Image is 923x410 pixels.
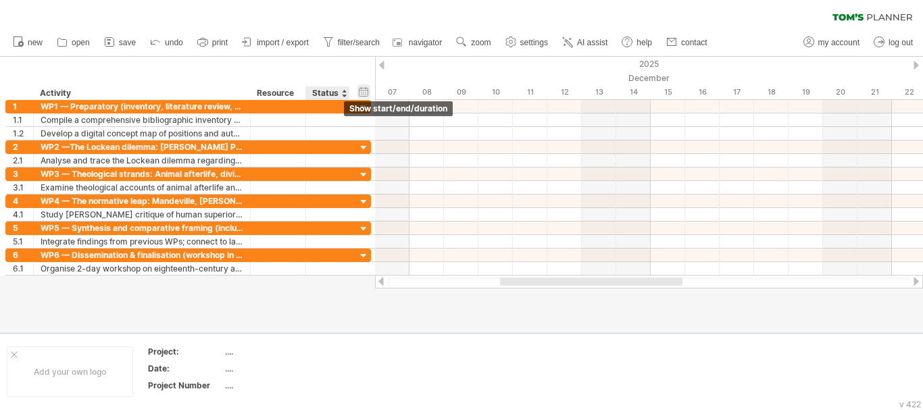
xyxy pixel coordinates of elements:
a: open [53,34,94,51]
div: 1.1 [13,113,33,126]
a: undo [147,34,187,51]
span: open [72,38,90,47]
div: Saturday, 20 December 2025 [823,85,857,99]
div: Activity [40,86,243,100]
span: import / export [257,38,309,47]
div: WP6 — Dissemination & finalisation (workshop in [GEOGRAPHIC_DATA], blog, final outputs) [41,249,243,261]
div: Friday, 19 December 2025 [789,85,823,99]
div: WP1 — Preparatory (inventory, literature review, mapping) [41,100,243,113]
div: Friday, 12 December 2025 [547,85,582,99]
a: print [194,34,232,51]
div: WP5 — Synthesis and comparative framing (including [PERSON_NAME] and later Scottish responses) [41,222,243,234]
div: Study [PERSON_NAME] critique of human superiority (including vegetarian arguments), [PERSON_NAME]... [41,208,243,221]
div: Wednesday, 10 December 2025 [478,85,513,99]
div: 5 [13,222,33,234]
span: navigator [409,38,442,47]
a: contact [663,34,712,51]
a: save [101,34,140,51]
div: Monday, 8 December 2025 [409,85,444,99]
div: 6.1 [13,262,33,275]
span: my account [818,38,859,47]
div: Examine theological accounts of animal afterlife and divine justice ([PERSON_NAME], [PERSON_NAME]... [41,181,243,194]
span: contact [681,38,707,47]
span: save [119,38,136,47]
div: Monday, 15 December 2025 [651,85,685,99]
div: v 422 [899,399,921,409]
span: settings [520,38,548,47]
span: filter/search [338,38,380,47]
div: 6 [13,249,33,261]
div: Tuesday, 16 December 2025 [685,85,720,99]
div: Date: [148,363,222,374]
div: 5.1 [13,235,33,248]
div: Develop a digital concept map of positions and author connections, and plan any necessary short r... [41,127,243,140]
a: filter/search [320,34,384,51]
a: new [9,34,47,51]
span: zoom [471,38,491,47]
div: Project: [148,346,222,357]
a: navigator [391,34,446,51]
div: Sunday, 21 December 2025 [857,85,892,99]
div: 2.1 [13,154,33,167]
span: undo [165,38,183,47]
div: Compile a comprehensive bibliographic inventory and identify key primary texts and archival holdi... [41,113,243,126]
div: WP2 —The Lockean dilemma: [PERSON_NAME] Procedure & [PERSON_NAME] Enquiry [41,140,243,153]
div: Tuesday, 9 December 2025 [444,85,478,99]
span: show start/end/duration [349,103,447,113]
a: help [618,34,656,51]
div: .... [225,346,339,357]
div: Wednesday, 17 December 2025 [720,85,754,99]
div: Status [312,86,342,100]
div: Analyse and trace the Lockean dilemma regarding cognition, immateriality, and animal afterlife, r... [41,154,243,167]
span: new [28,38,43,47]
div: Integrate findings from previous WPs; connect to later thinkers (e.g., [PERSON_NAME], [PERSON_NAM... [41,235,243,248]
a: zoom [453,34,495,51]
div: WP3 — Theological strands: Animal afterlife, divine justice, transmigration; [DEMOGRAPHIC_DATA] p... [41,168,243,180]
span: log out [889,38,913,47]
div: Add your own logo [7,347,133,397]
div: 3 [13,168,33,180]
div: Saturday, 13 December 2025 [582,85,616,99]
span: help [637,38,652,47]
div: 4.1 [13,208,33,221]
div: 4 [13,195,33,207]
a: my account [800,34,864,51]
div: 3.1 [13,181,33,194]
div: Sunday, 14 December 2025 [616,85,651,99]
div: WP4 — The normative leap: Mandeville, [PERSON_NAME], vegetarian and anti-speciesist arguments [41,195,243,207]
div: Project Number [148,380,222,391]
div: Thursday, 18 December 2025 [754,85,789,99]
div: Thursday, 11 December 2025 [513,85,547,99]
div: 1 [13,100,33,113]
div: Sunday, 7 December 2025 [375,85,409,99]
a: import / export [239,34,313,51]
a: log out [870,34,917,51]
a: AI assist [559,34,612,51]
div: Resource [257,86,298,100]
div: .... [225,380,339,391]
span: AI assist [577,38,607,47]
div: Organise 2-day workshop on eighteenth-century animal cognition & ethics; publish workshop report ... [41,262,243,275]
div: 2 [13,140,33,153]
div: 1.2 [13,127,33,140]
div: .... [225,363,339,374]
a: settings [502,34,552,51]
span: print [212,38,228,47]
